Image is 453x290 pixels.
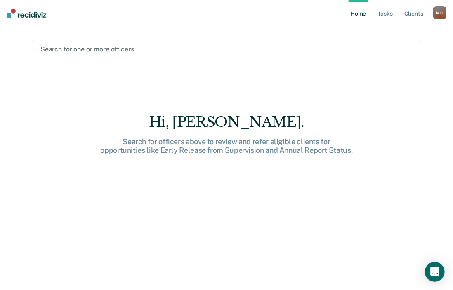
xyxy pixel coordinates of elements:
div: Search for officers above to review and refer eligible clients for opportunities like Early Relea... [94,137,359,155]
div: Hi, [PERSON_NAME]. [94,114,359,131]
div: Open Intercom Messenger [425,262,445,282]
button: MO [433,6,446,19]
img: Recidiviz [7,9,46,18]
div: M O [433,6,446,19]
